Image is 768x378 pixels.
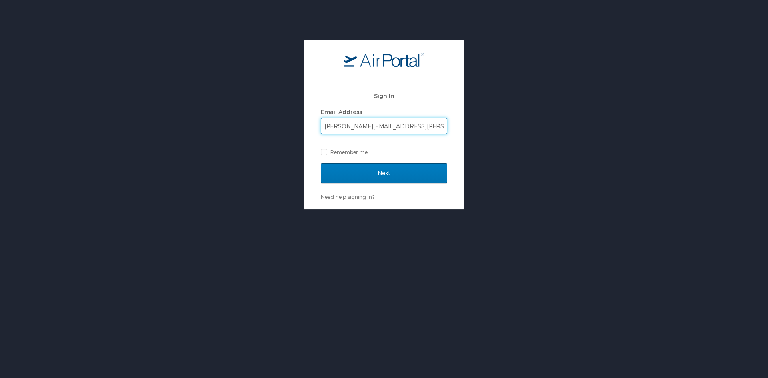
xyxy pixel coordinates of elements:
h2: Sign In [321,91,447,100]
img: logo [344,52,424,67]
a: Need help signing in? [321,194,374,200]
label: Email Address [321,108,362,115]
input: Next [321,163,447,183]
label: Remember me [321,146,447,158]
